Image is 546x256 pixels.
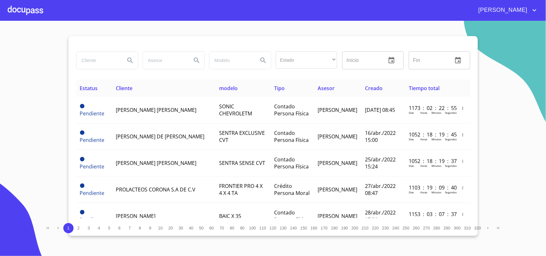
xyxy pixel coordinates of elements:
span: [PERSON_NAME] [318,106,357,113]
button: 270 [422,223,432,233]
span: [PERSON_NAME] [318,213,357,220]
span: Pendiente [80,210,84,214]
p: Minutos [431,164,441,167]
p: Minutos [431,111,441,114]
span: 50 [199,226,203,230]
p: 1153 : 03 : 07 : 37 [409,211,452,218]
span: 260 [413,226,420,230]
button: 300 [452,223,463,233]
button: 160 [309,223,319,233]
button: 80 [227,223,237,233]
p: Minutos [431,217,441,221]
button: 290 [442,223,452,233]
span: 16/abr./2022 15:00 [365,129,396,144]
span: 230 [382,226,389,230]
button: 1 [63,223,74,233]
button: 100 [248,223,258,233]
p: Horas [420,111,427,114]
p: Horas [420,217,427,221]
span: 28/abr./2022 17:30 [365,209,396,223]
button: 40 [186,223,196,233]
span: 3 [88,226,90,230]
button: 6 [115,223,125,233]
span: modelo [219,85,238,92]
span: Crédito Persona Moral [274,182,310,197]
span: Contado Persona Física [274,209,309,223]
span: Pendiente [80,104,84,108]
span: 160 [311,226,317,230]
input: search [210,52,253,69]
span: 120 [270,226,276,230]
p: 1173 : 02 : 22 : 55 [409,105,452,112]
span: [PERSON_NAME] DE [PERSON_NAME] [116,133,204,140]
button: 2 [74,223,84,233]
p: 1052 : 18 : 19 : 45 [409,131,452,138]
p: Minutos [431,190,441,194]
button: 250 [401,223,411,233]
span: 270 [423,226,430,230]
span: Pendiente [80,216,105,223]
span: 250 [403,226,409,230]
button: Search [189,53,204,68]
span: 180 [331,226,338,230]
span: [PERSON_NAME] [PERSON_NAME] [116,106,196,113]
button: 310 [463,223,473,233]
span: 150 [300,226,307,230]
span: [PERSON_NAME] [318,133,357,140]
button: 7 [125,223,135,233]
span: Pendiente [80,183,84,188]
span: Contado Persona Física [274,129,309,144]
p: Horas [420,137,427,141]
span: 210 [362,226,368,230]
span: 4 [98,226,100,230]
p: Segundos [445,137,457,141]
span: 100 [249,226,256,230]
span: [PERSON_NAME] [318,159,357,167]
button: 220 [370,223,381,233]
button: 200 [350,223,360,233]
span: 8 [139,226,141,230]
button: 110 [258,223,268,233]
button: Search [256,53,271,68]
p: Dias [409,217,414,221]
button: account of current user [474,5,538,15]
p: Segundos [445,164,457,167]
button: 5 [104,223,115,233]
button: 70 [217,223,227,233]
span: [PERSON_NAME] [116,213,155,220]
span: BAIC X 35 [219,213,241,220]
span: 2 [77,226,80,230]
span: Pendiente [80,136,105,144]
span: Asesor [318,85,335,92]
span: 1 [67,226,69,230]
button: 170 [319,223,329,233]
span: 320 [474,226,481,230]
button: 140 [289,223,299,233]
span: 80 [230,226,234,230]
button: 150 [299,223,309,233]
span: Contado Persona Física [274,156,309,170]
button: 130 [278,223,289,233]
span: 290 [444,226,450,230]
span: 280 [433,226,440,230]
button: 180 [329,223,340,233]
span: 5 [108,226,110,230]
p: Minutos [431,137,441,141]
button: 280 [432,223,442,233]
span: [PERSON_NAME] [PERSON_NAME] [116,159,196,167]
button: 4 [94,223,104,233]
span: Cliente [116,85,132,92]
span: SENTRA EXCLUSIVE CVT [219,129,265,144]
input: search [143,52,186,69]
span: 110 [259,226,266,230]
span: 10 [158,226,162,230]
button: Search [123,53,138,68]
span: SONIC CHEVROLETM [219,103,252,117]
button: 230 [381,223,391,233]
p: Dias [409,190,414,194]
button: 3 [84,223,94,233]
span: 25/abr./2022 15:24 [365,156,396,170]
button: 90 [237,223,248,233]
span: 310 [464,226,471,230]
button: 9 [145,223,155,233]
